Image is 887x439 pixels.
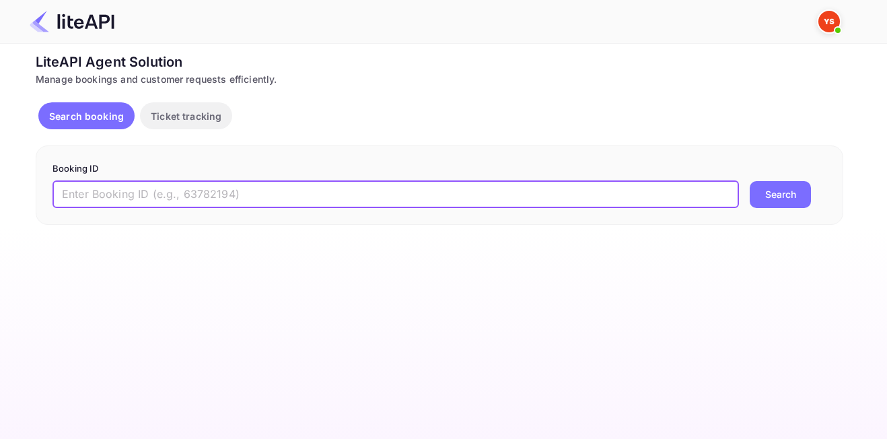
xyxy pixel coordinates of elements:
[52,181,739,208] input: Enter Booking ID (e.g., 63782194)
[151,109,221,123] p: Ticket tracking
[52,162,826,176] p: Booking ID
[818,11,840,32] img: Yandex Support
[49,109,124,123] p: Search booking
[36,72,843,86] div: Manage bookings and customer requests efficiently.
[36,52,843,72] div: LiteAPI Agent Solution
[30,11,114,32] img: LiteAPI Logo
[750,181,811,208] button: Search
